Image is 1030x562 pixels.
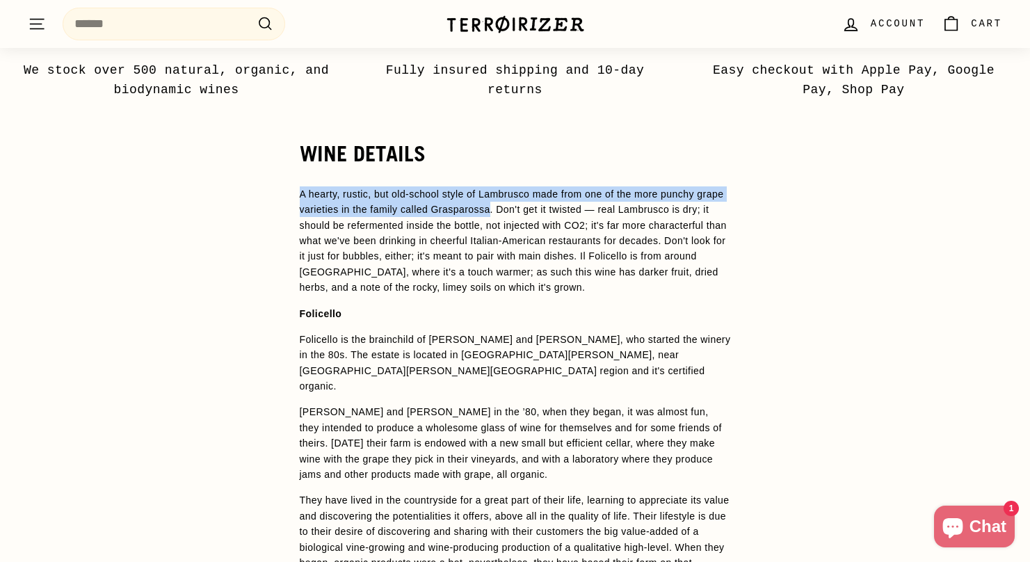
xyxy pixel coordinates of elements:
[700,61,1008,101] p: Easy checkout with Apple Pay, Google Pay, Shop Pay
[300,188,727,293] span: A hearty, rustic, but old-school style of Lambrusco made from one of the more punchy grape variet...
[22,61,330,101] p: We stock over 500 natural, organic, and biodynamic wines
[300,334,731,392] span: Folicello is the brainchild of [PERSON_NAME] and [PERSON_NAME], who started the winery in the 80s...
[930,506,1019,551] inbox-online-store-chat: Shopify online store chat
[933,3,1011,45] a: Cart
[833,3,933,45] a: Account
[300,142,731,166] h2: WINE DETAILS
[971,16,1002,31] span: Cart
[300,406,722,480] span: [PERSON_NAME] and [PERSON_NAME] in the ’80, when they began, it was almost fun, they intended to ...
[361,61,669,101] p: Fully insured shipping and 10-day returns
[300,308,342,319] span: Folicello
[871,16,925,31] span: Account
